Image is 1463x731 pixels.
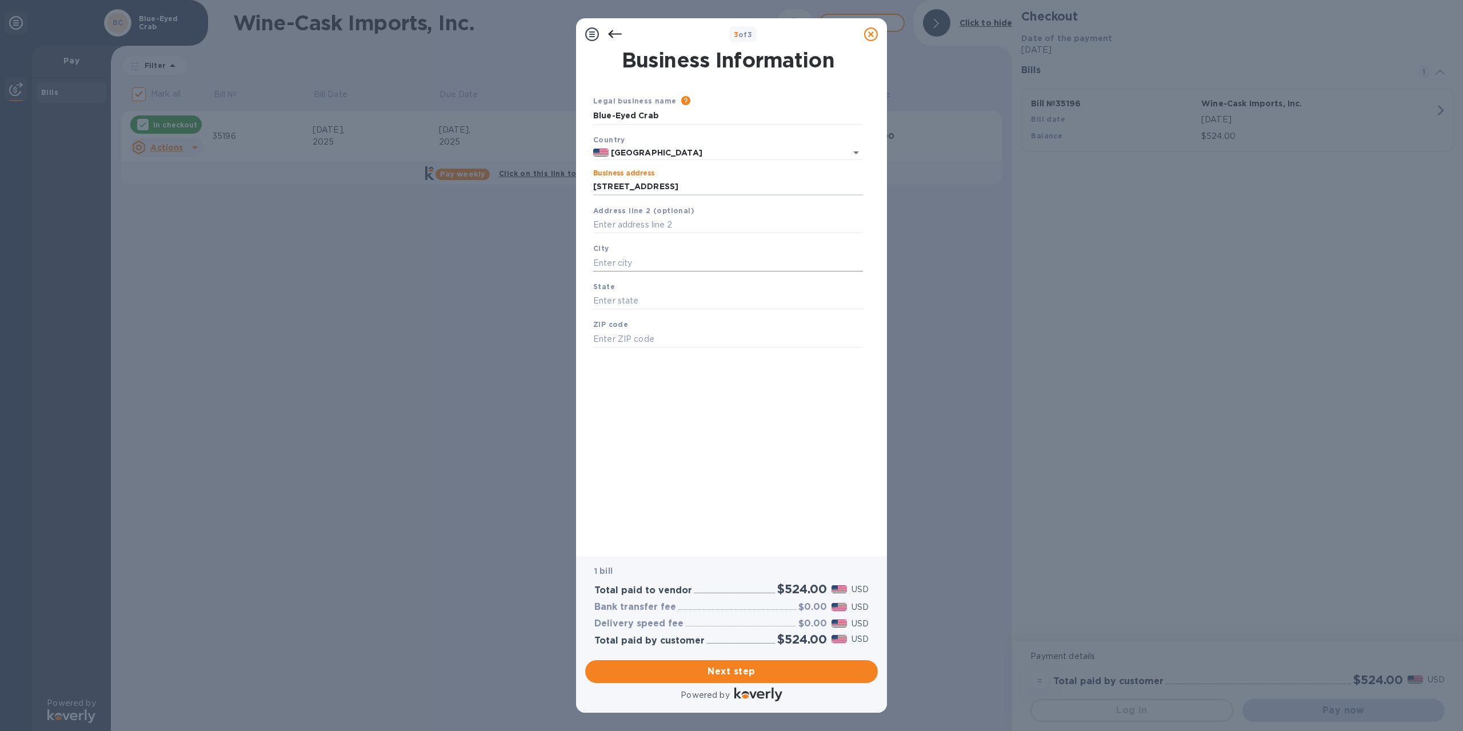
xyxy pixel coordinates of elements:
input: Enter address line 2 [593,217,863,234]
b: 1 bill [594,566,613,576]
b: City [593,244,609,253]
h3: Delivery speed fee [594,618,683,629]
h1: Business Information [591,48,865,72]
span: Next step [594,665,869,678]
b: Country [593,135,625,144]
b: Address line 2 (optional) [593,206,694,215]
h3: $0.00 [798,602,827,613]
p: USD [852,618,869,630]
label: Business address [593,170,654,177]
p: Powered by [681,689,729,701]
span: 3 [734,30,738,39]
button: Open [848,145,864,161]
button: Next step [585,660,878,683]
b: of 3 [734,30,753,39]
h3: Total paid to vendor [594,585,692,596]
b: ZIP code [593,320,628,329]
h3: $0.00 [798,618,827,629]
h3: Total paid by customer [594,636,705,646]
h2: $524.00 [777,632,827,646]
input: Enter state [593,293,863,310]
input: Enter legal business name [593,107,863,125]
b: Legal business name [593,97,677,105]
img: USD [832,635,847,643]
img: Logo [734,688,782,701]
img: USD [832,603,847,611]
b: State [593,282,615,291]
img: US [593,149,609,157]
p: USD [852,584,869,596]
h3: Bank transfer fee [594,602,676,613]
input: Enter ZIP code [593,330,863,347]
img: USD [832,585,847,593]
p: USD [852,601,869,613]
input: Enter city [593,254,863,271]
h2: $524.00 [777,582,827,596]
p: USD [852,633,869,645]
input: Select country [609,146,831,160]
img: USD [832,620,847,628]
input: Enter address [593,178,863,195]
